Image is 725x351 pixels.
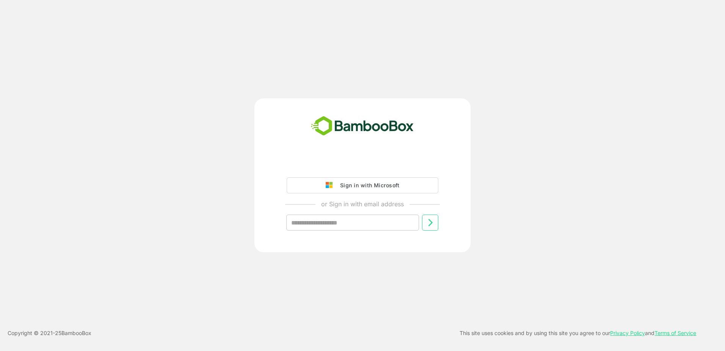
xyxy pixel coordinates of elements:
[610,330,645,336] a: Privacy Policy
[283,156,442,173] iframe: Sign in with Google Button
[326,182,336,189] img: google
[654,330,696,336] a: Terms of Service
[569,8,717,85] iframe: Sign in with Google Dialog
[460,329,696,338] p: This site uses cookies and by using this site you agree to our and
[8,329,91,338] p: Copyright © 2021- 25 BambooBox
[336,180,399,190] div: Sign in with Microsoft
[307,114,418,139] img: bamboobox
[321,199,404,209] p: or Sign in with email address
